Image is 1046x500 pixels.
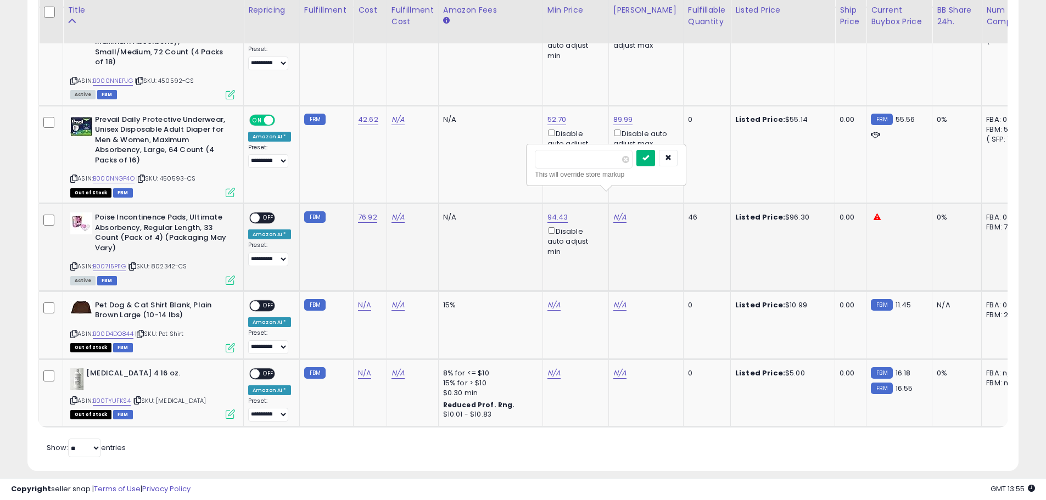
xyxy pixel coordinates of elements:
[547,127,600,159] div: Disable auto adjust min
[547,29,600,61] div: Disable auto adjust min
[391,114,405,125] a: N/A
[547,225,600,257] div: Disable auto adjust min
[70,90,96,99] span: All listings currently available for purchase on Amazon
[443,212,534,222] div: N/A
[871,299,892,311] small: FBM
[840,368,858,378] div: 0.00
[391,4,434,27] div: Fulfillment Cost
[547,368,561,379] a: N/A
[70,212,92,234] img: 41ihKQMee4L._SL40_.jpg
[93,262,126,271] a: B007I5PI1G
[986,125,1022,134] div: FBM: 5
[136,174,196,183] span: | SKU: 450593-CS
[97,90,117,99] span: FBM
[11,484,51,494] strong: Copyright
[735,368,826,378] div: $5.00
[95,212,228,256] b: Poise Incontinence Pads, Ultimate Absorbency, Regular Length, 33 Count (Pack of 4) (Packaging May...
[68,4,239,16] div: Title
[991,484,1035,494] span: 2025-09-17 13:55 GMT
[937,368,973,378] div: 0%
[986,300,1022,310] div: FBA: 0
[95,115,228,168] b: Prevail Daily Protective Underwear, Unisex Disposable Adult Diaper for Men & Women, Maximum Absor...
[113,188,133,198] span: FBM
[248,329,291,354] div: Preset:
[358,212,377,223] a: 76.92
[443,16,450,26] small: Amazon Fees.
[735,300,785,310] b: Listed Price:
[304,4,349,16] div: Fulfillment
[248,317,291,327] div: Amazon AI *
[70,410,111,419] span: All listings that are currently out of stock and unavailable for purchase on Amazon
[896,383,913,394] span: 16.55
[132,396,206,405] span: | SKU: [MEDICAL_DATA]
[547,300,561,311] a: N/A
[613,212,627,223] a: N/A
[47,442,126,453] span: Show: entries
[70,368,83,390] img: 41qK+oM898L._SL40_.jpg
[443,4,538,16] div: Amazon Fees
[248,4,295,16] div: Repricing
[871,4,927,27] div: Current Buybox Price
[70,115,92,137] img: 51reqPH4mrL._SL40_.jpg
[937,212,973,222] div: 0%
[260,369,277,378] span: OFF
[358,114,378,125] a: 42.62
[93,76,133,86] a: B000NNEPJG
[986,212,1022,222] div: FBA: 0
[688,4,726,27] div: Fulfillable Quantity
[840,115,858,125] div: 0.00
[93,174,135,183] a: B000NNGP4O
[142,484,191,494] a: Privacy Policy
[547,114,567,125] a: 52.70
[986,310,1022,320] div: FBM: 2
[248,132,291,142] div: Amazon AI *
[735,300,826,310] div: $10.99
[70,300,235,351] div: ASIN:
[86,368,220,381] b: [MEDICAL_DATA] 4 16 oz.
[840,4,862,27] div: Ship Price
[986,378,1022,388] div: FBM: n/a
[840,300,858,310] div: 0.00
[937,115,973,125] div: 0%
[97,276,117,285] span: FBM
[547,4,604,16] div: Min Price
[358,300,371,311] a: N/A
[70,276,96,285] span: All listings currently available for purchase on Amazon
[735,212,785,222] b: Listed Price:
[248,241,291,266] div: Preset:
[871,383,892,394] small: FBM
[871,114,892,125] small: FBM
[304,211,326,223] small: FBM
[248,385,291,395] div: Amazon AI *
[70,212,235,284] div: ASIN:
[135,329,184,338] span: | SKU: Pet Shirt
[547,212,568,223] a: 94.43
[937,4,977,27] div: BB Share 24h.
[986,115,1022,125] div: FBA: 0
[94,484,141,494] a: Terms of Use
[735,4,830,16] div: Listed Price
[248,397,291,422] div: Preset:
[443,300,534,310] div: 15%
[248,229,291,239] div: Amazon AI *
[443,388,534,398] div: $0.30 min
[391,212,405,223] a: N/A
[735,115,826,125] div: $55.14
[613,127,675,149] div: Disable auto adjust max
[391,368,405,379] a: N/A
[986,222,1022,232] div: FBM: 7
[70,300,92,314] img: 21Ko5tooPLL._SL40_.jpg
[248,46,291,70] div: Preset:
[93,396,131,406] a: B00TYUFKS4
[11,484,191,495] div: seller snap | |
[735,212,826,222] div: $96.30
[688,300,722,310] div: 0
[70,115,235,196] div: ASIN:
[613,114,633,125] a: 89.99
[443,378,534,388] div: 15% for > $10
[896,300,911,310] span: 11.45
[937,300,973,310] div: N/A
[688,212,722,222] div: 46
[871,367,892,379] small: FBM
[304,114,326,125] small: FBM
